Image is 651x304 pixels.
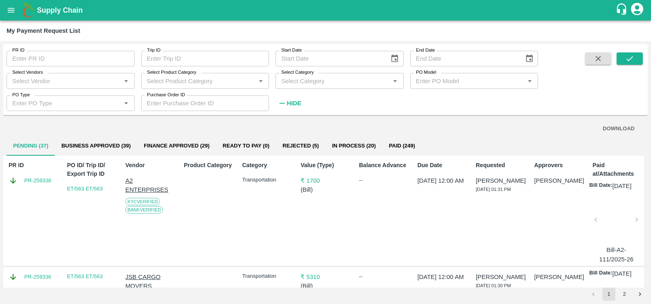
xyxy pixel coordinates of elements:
div: account of current user [630,2,644,19]
p: Transportation [242,176,292,184]
p: Due Date [417,161,467,170]
label: Trip ID [147,47,160,54]
label: End Date [416,47,435,54]
p: PR ID [9,161,59,170]
button: Business Approved (39) [55,136,137,156]
a: PR-259338 [24,177,51,185]
input: Enter Purchase Order ID [141,95,269,111]
p: Transportation [242,272,292,280]
label: Select Vendors [12,69,43,76]
p: [DATE] [613,181,632,191]
div: My Payment Request List [7,25,80,36]
input: Enter Trip ID [141,51,269,66]
p: Balance Advance [359,161,409,170]
button: DOWNLOAD [599,122,638,136]
p: [PERSON_NAME] [476,272,526,281]
a: PR-259336 [24,273,51,281]
button: Open [255,75,266,86]
button: Ready To Pay (0) [216,136,276,156]
div: -- [359,272,409,281]
p: [DATE] [613,269,632,278]
button: Paid (249) [382,136,422,156]
input: Select Category [278,75,388,86]
input: Enter PR ID [7,51,135,66]
label: PR ID [12,47,25,54]
div: -- [359,176,409,184]
input: Select Vendor [9,75,119,86]
p: ( Bill ) [301,281,350,290]
button: page 1 [602,288,615,301]
p: ₹ 5310 [301,272,350,281]
p: [DATE] 12:00 AM [417,176,467,185]
button: Go to page 2 [618,288,631,301]
a: ET/563 ET/563 [67,273,103,279]
p: [PERSON_NAME] [534,272,584,281]
input: End Date [410,51,518,66]
p: [PERSON_NAME] [476,176,526,185]
button: Open [390,75,400,86]
button: Hide [276,96,303,110]
span: KYC Verified [125,198,160,205]
button: Pending (37) [7,136,55,156]
button: Open [524,75,535,86]
span: Bank Verified [125,206,163,213]
span: [DATE] 01:30 PM [476,283,511,288]
button: Choose date [387,51,402,66]
p: Product Category [184,161,234,170]
p: Bill Date: [589,181,612,191]
b: Supply Chain [37,6,83,14]
a: ET/563 ET/563 [67,186,103,192]
input: Enter PO Type [9,98,119,109]
button: Rejected (5) [276,136,325,156]
button: Go to next page [633,288,646,301]
p: Paid at/Attachments [592,161,642,178]
button: Open [121,98,131,109]
span: [DATE] 01:31 PM [476,187,511,192]
label: Start Date [281,47,302,54]
input: Start Date [276,51,384,66]
p: [PERSON_NAME] [534,176,584,185]
label: Select Product Category [147,69,197,76]
label: Purchase Order ID [147,92,185,98]
button: Finance Approved (29) [137,136,216,156]
label: Select Category [281,69,314,76]
p: Vendor [125,161,175,170]
p: PO ID/ Trip ID/ Export Trip ID [67,161,117,178]
p: Category [242,161,292,170]
input: Select Product Category [144,75,253,86]
div: customer-support [615,3,630,18]
p: ₹ 1700 [301,176,350,185]
button: In Process (20) [325,136,382,156]
nav: pagination navigation [585,288,648,301]
p: Approvers [534,161,584,170]
img: logo [20,2,37,18]
strong: Hide [287,100,301,107]
button: Open [121,75,131,86]
p: Bill Date: [589,269,612,278]
a: Supply Chain [37,5,615,16]
p: Bill-A2-111/2025-26 [599,245,633,264]
p: Requested [476,161,526,170]
p: ( Bill ) [301,185,350,194]
p: A2 ENTERPRISES [125,176,175,195]
label: PO Model [416,69,436,76]
p: Value (Type) [301,161,350,170]
p: [DATE] 12:00 AM [417,272,467,281]
button: open drawer [2,1,20,20]
input: Enter PO Model [413,75,522,86]
label: PO Type [12,92,30,98]
button: Choose date [522,51,537,66]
